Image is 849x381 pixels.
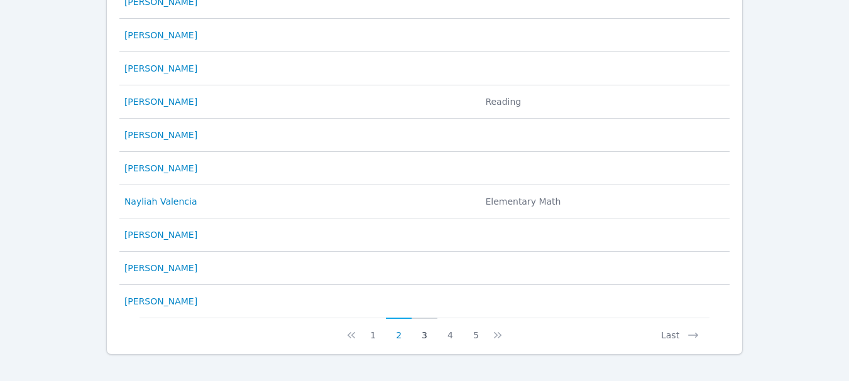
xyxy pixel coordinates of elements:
a: [PERSON_NAME] [124,95,197,108]
tr: [PERSON_NAME] [119,252,730,285]
li: Reading [485,95,722,108]
tr: [PERSON_NAME] [119,218,730,252]
button: 3 [412,318,437,341]
a: [PERSON_NAME] [124,29,197,41]
tr: [PERSON_NAME] [119,285,730,318]
li: Elementary Math [485,195,722,208]
a: Nayliah Valencia [124,195,197,208]
tr: [PERSON_NAME] [119,52,730,85]
tr: [PERSON_NAME] [119,152,730,185]
a: [PERSON_NAME] [124,129,197,141]
a: [PERSON_NAME] [124,295,197,308]
button: 2 [386,318,412,341]
button: 5 [463,318,489,341]
tr: [PERSON_NAME] Reading [119,85,730,119]
a: [PERSON_NAME] [124,162,197,174]
tr: [PERSON_NAME] [119,19,730,52]
button: 4 [437,318,463,341]
button: Last [651,318,709,341]
tr: Nayliah Valencia Elementary Math [119,185,730,218]
a: [PERSON_NAME] [124,262,197,274]
a: [PERSON_NAME] [124,62,197,75]
a: [PERSON_NAME] [124,228,197,241]
tr: [PERSON_NAME] [119,119,730,152]
button: 1 [360,318,386,341]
